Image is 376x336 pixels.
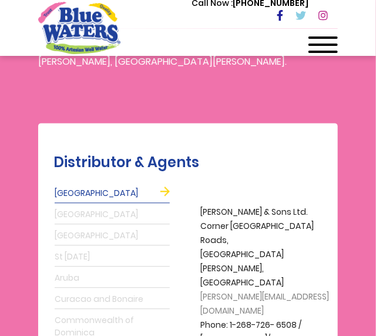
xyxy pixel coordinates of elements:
a: Aruba [55,270,170,288]
a: [GEOGRAPHIC_DATA] [55,206,170,225]
a: [GEOGRAPHIC_DATA] [55,185,170,204]
a: Curacao and Bonaire [55,291,170,310]
a: St [DATE] [55,248,170,267]
h2: Distributor & Agents [53,155,332,172]
span: [PERSON_NAME][EMAIL_ADDRESS][DOMAIN_NAME] [200,291,329,317]
a: [GEOGRAPHIC_DATA] [55,227,170,246]
a: store logo [38,2,120,54]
